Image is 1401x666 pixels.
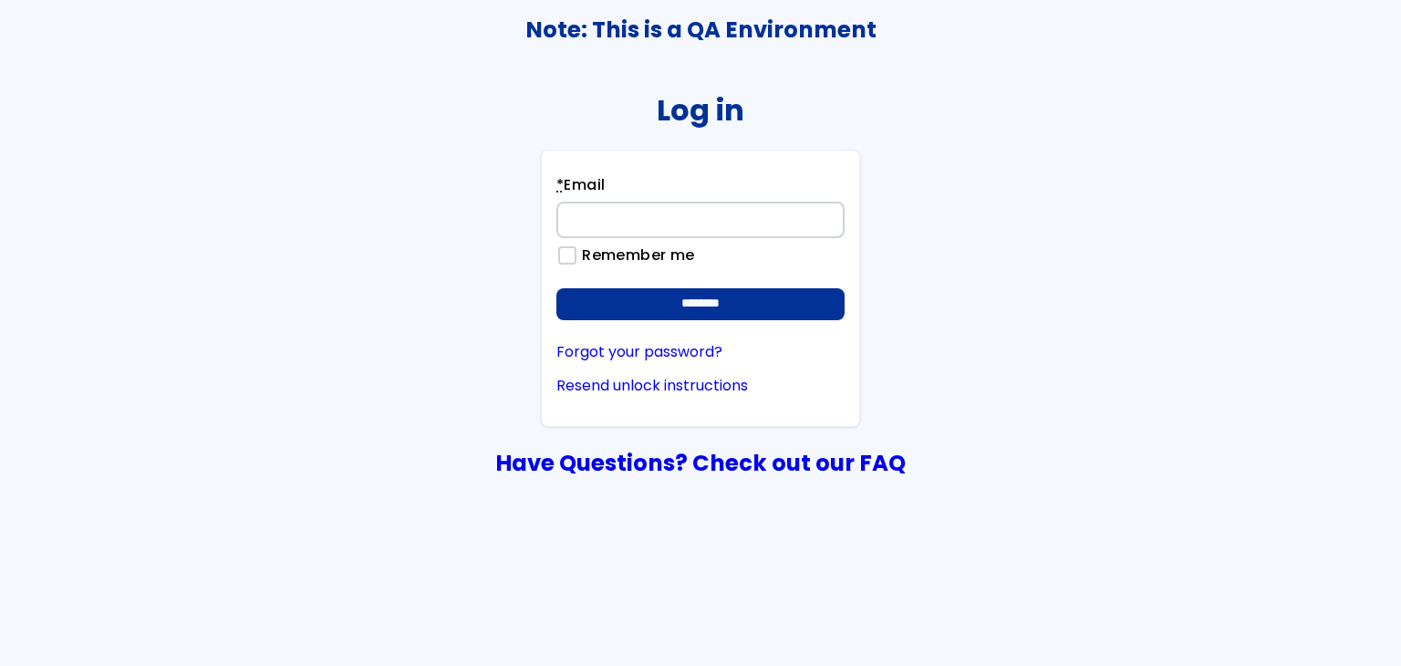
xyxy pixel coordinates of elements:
abbr: required [556,174,564,195]
h2: Log in [657,93,744,127]
a: Resend unlock instructions [556,378,845,394]
label: Remember me [573,247,694,264]
a: Forgot your password? [556,344,845,360]
a: Have Questions? Check out our FAQ [495,447,906,479]
h3: Note: This is a QA Environment [1,17,1400,43]
label: Email [556,174,605,202]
